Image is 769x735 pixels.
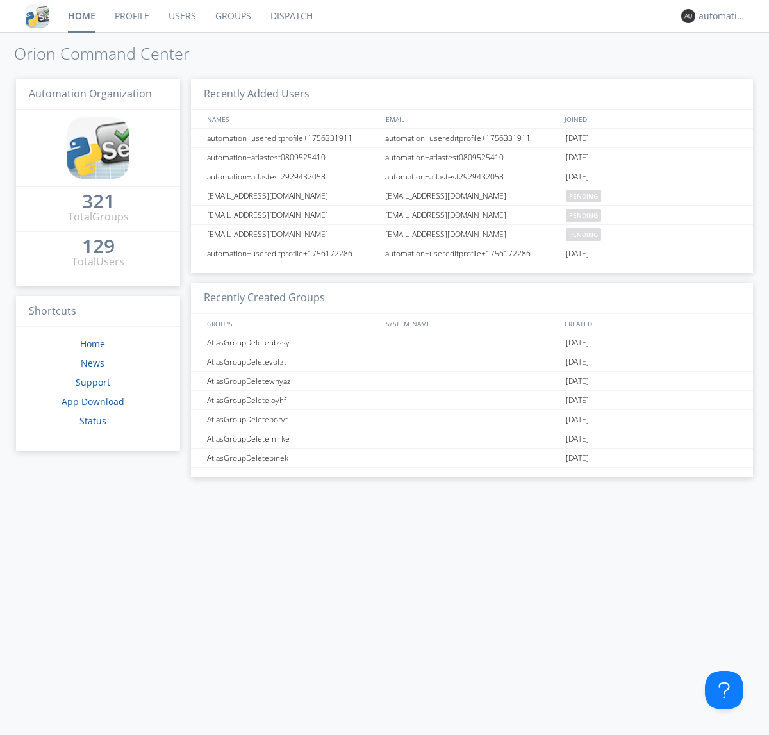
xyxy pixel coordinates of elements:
div: [EMAIL_ADDRESS][DOMAIN_NAME] [382,186,563,205]
div: EMAIL [383,110,561,128]
div: automation+usereditprofile+1756172286 [204,244,381,263]
div: automation+usereditprofile+1756331911 [382,129,563,147]
div: GROUPS [204,314,379,333]
h3: Recently Added Users [191,79,753,110]
div: AtlasGroupDeletewhyaz [204,372,381,390]
span: [DATE] [566,148,589,167]
a: AtlasGroupDeletemlrke[DATE] [191,429,753,449]
span: [DATE] [566,352,589,372]
div: Total Users [72,254,124,269]
a: AtlasGroupDeleteboryt[DATE] [191,410,753,429]
div: [EMAIL_ADDRESS][DOMAIN_NAME] [382,225,563,244]
a: AtlasGroupDeletewhyaz[DATE] [191,372,753,391]
a: automation+atlastest0809525410automation+atlastest0809525410[DATE] [191,148,753,167]
a: automation+atlastest2929432058automation+atlastest2929432058[DATE] [191,167,753,186]
div: AtlasGroupDeleteubssy [204,333,381,352]
div: automation+atlastest0809525410 [382,148,563,167]
h3: Recently Created Groups [191,283,753,314]
a: AtlasGroupDeleteubssy[DATE] [191,333,753,352]
div: AtlasGroupDeletemlrke [204,429,381,448]
span: [DATE] [566,333,589,352]
span: pending [566,190,601,202]
div: [EMAIL_ADDRESS][DOMAIN_NAME] [204,225,381,244]
a: 129 [82,240,115,254]
div: [EMAIL_ADDRESS][DOMAIN_NAME] [204,206,381,224]
a: Home [80,338,105,350]
div: automation+atlastest2929432058 [204,167,381,186]
div: automation+atlas0019 [699,10,747,22]
span: [DATE] [566,167,589,186]
div: AtlasGroupDeletevofzt [204,352,381,371]
img: cddb5a64eb264b2086981ab96f4c1ba7 [26,4,49,28]
div: JOINED [561,110,741,128]
div: CREATED [561,314,741,333]
a: AtlasGroupDeletebinek[DATE] [191,449,753,468]
div: [EMAIL_ADDRESS][DOMAIN_NAME] [204,186,381,205]
a: 321 [82,195,115,210]
a: AtlasGroupDeleteloyhf[DATE] [191,391,753,410]
div: 129 [82,240,115,252]
div: NAMES [204,110,379,128]
div: automation+atlastest2929432058 [382,167,563,186]
a: App Download [62,395,124,408]
img: 373638.png [681,9,695,23]
span: [DATE] [566,129,589,148]
span: [DATE] [566,244,589,263]
span: [DATE] [566,429,589,449]
a: automation+usereditprofile+1756172286automation+usereditprofile+1756172286[DATE] [191,244,753,263]
a: AtlasGroupDeletevofzt[DATE] [191,352,753,372]
iframe: Toggle Customer Support [705,671,743,709]
span: [DATE] [566,410,589,429]
a: [EMAIL_ADDRESS][DOMAIN_NAME][EMAIL_ADDRESS][DOMAIN_NAME]pending [191,225,753,244]
a: [EMAIL_ADDRESS][DOMAIN_NAME][EMAIL_ADDRESS][DOMAIN_NAME]pending [191,186,753,206]
span: Automation Organization [29,87,152,101]
div: SYSTEM_NAME [383,314,561,333]
div: AtlasGroupDeleteloyhf [204,391,381,409]
div: 321 [82,195,115,208]
a: Support [76,376,110,388]
div: automation+usereditprofile+1756172286 [382,244,563,263]
a: [EMAIL_ADDRESS][DOMAIN_NAME][EMAIL_ADDRESS][DOMAIN_NAME]pending [191,206,753,225]
img: cddb5a64eb264b2086981ab96f4c1ba7 [67,117,129,179]
span: pending [566,209,601,222]
div: AtlasGroupDeletebinek [204,449,381,467]
div: AtlasGroupDeleteboryt [204,410,381,429]
a: News [81,357,104,369]
a: automation+usereditprofile+1756331911automation+usereditprofile+1756331911[DATE] [191,129,753,148]
div: [EMAIL_ADDRESS][DOMAIN_NAME] [382,206,563,224]
div: automation+atlastest0809525410 [204,148,381,167]
a: Status [79,415,106,427]
span: [DATE] [566,372,589,391]
h3: Shortcuts [16,296,180,327]
span: [DATE] [566,391,589,410]
span: pending [566,228,601,241]
span: [DATE] [566,449,589,468]
div: Total Groups [68,210,129,224]
div: automation+usereditprofile+1756331911 [204,129,381,147]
